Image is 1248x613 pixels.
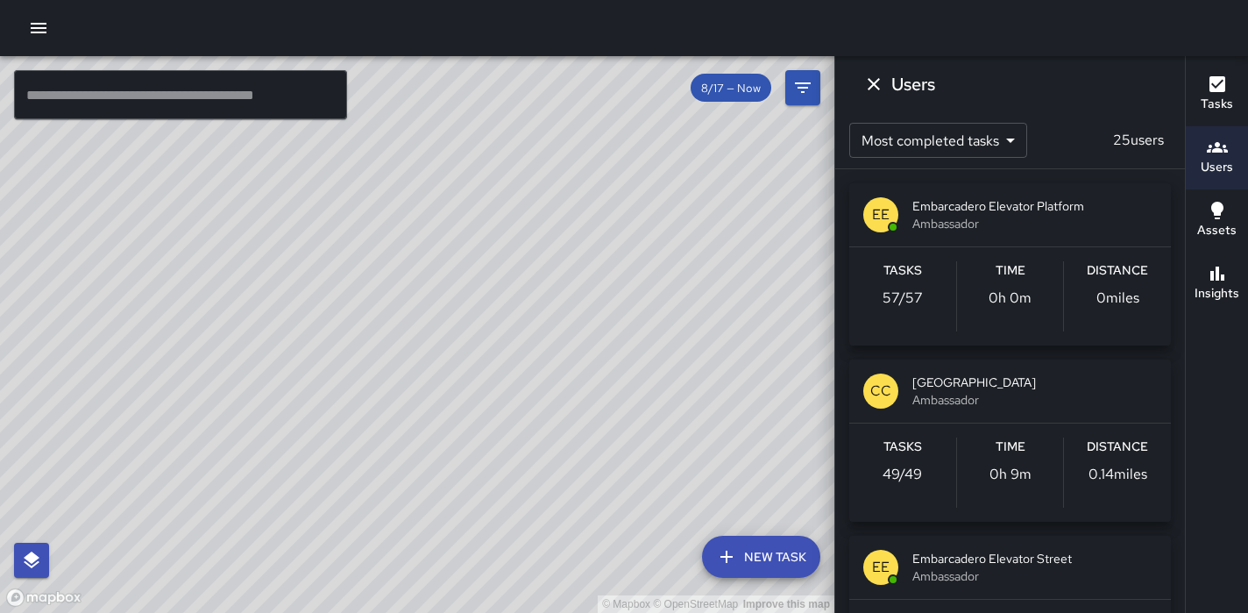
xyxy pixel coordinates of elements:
h6: Time [996,261,1025,281]
h6: Users [891,70,935,98]
button: Filters [785,70,820,105]
p: 49 / 49 [883,464,922,485]
button: Users [1186,126,1248,189]
span: Embarcadero Elevator Street [912,550,1157,567]
h6: Tasks [1201,95,1233,114]
button: EEEmbarcadero Elevator PlatformAmbassadorTasks57/57Time0h 0mDistance0miles [849,183,1171,346]
h6: Time [996,438,1025,457]
button: Assets [1186,189,1248,253]
p: 0.14 miles [1088,464,1147,485]
h6: Users [1201,158,1233,177]
span: Embarcadero Elevator Platform [912,197,1157,215]
button: New Task [702,536,820,578]
h6: Insights [1195,284,1239,303]
h6: Tasks [883,438,922,457]
p: 57 / 57 [883,288,923,309]
button: Dismiss [856,67,891,102]
h6: Assets [1197,221,1237,240]
span: [GEOGRAPHIC_DATA] [912,374,1157,391]
span: Ambassador [912,215,1157,232]
p: EE [872,557,890,578]
span: Ambassador [912,391,1157,409]
button: Tasks [1186,63,1248,126]
h6: Distance [1087,438,1148,457]
button: CC[GEOGRAPHIC_DATA]AmbassadorTasks49/49Time0h 9mDistance0.14miles [849,360,1171,522]
p: 0 miles [1096,288,1139,309]
button: Insights [1186,253,1248,316]
p: 0h 9m [989,464,1032,485]
p: CC [870,381,891,402]
span: Ambassador [912,567,1157,585]
p: 0h 0m [989,288,1032,309]
h6: Tasks [883,261,922,281]
div: Most completed tasks [849,123,1027,158]
p: EE [872,204,890,225]
span: 8/17 — Now [691,81,771,96]
p: 25 users [1106,130,1171,151]
h6: Distance [1087,261,1148,281]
